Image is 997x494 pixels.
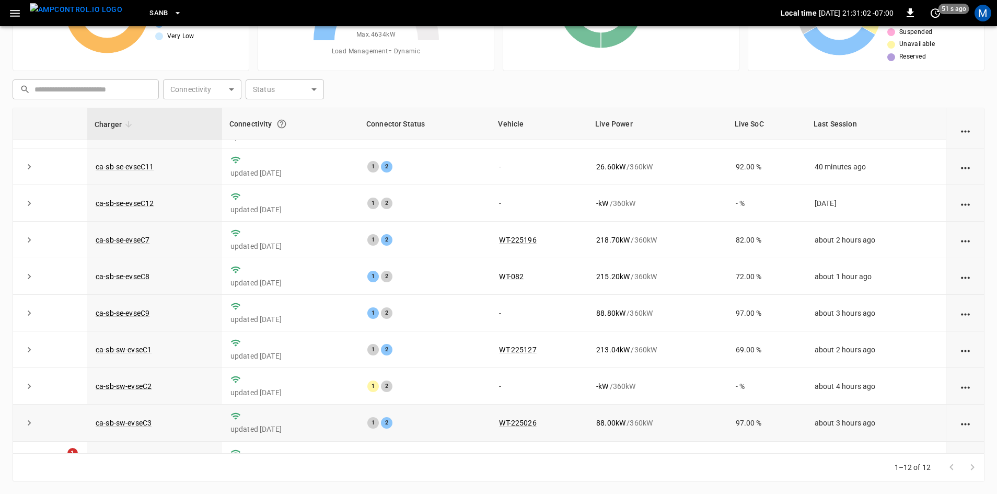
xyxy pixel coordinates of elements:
[21,305,37,321] button: expand row
[367,307,379,319] div: 1
[596,271,630,282] p: 215.20 kW
[230,204,351,215] p: updated [DATE]
[727,148,806,185] td: 92.00 %
[67,448,78,458] span: 1
[975,5,991,21] div: profile-icon
[959,125,972,135] div: action cell options
[806,222,946,258] td: about 2 hours ago
[21,342,37,358] button: expand row
[596,271,718,282] div: / 360 kW
[367,161,379,173] div: 1
[819,8,894,18] p: [DATE] 21:31:02 -07:00
[145,3,186,24] button: SanB
[959,308,972,318] div: action cell options
[727,258,806,295] td: 72.00 %
[588,108,727,140] th: Live Power
[230,278,351,288] p: updated [DATE]
[21,196,37,211] button: expand row
[96,382,152,390] a: ca-sb-sw-evseC2
[596,308,625,318] p: 88.80 kW
[21,269,37,284] button: expand row
[596,344,630,355] p: 213.04 kW
[596,235,718,245] div: / 360 kW
[381,307,392,319] div: 2
[499,272,524,281] a: WT-082
[96,419,152,427] a: ca-sb-sw-evseC3
[727,108,806,140] th: Live SoC
[727,405,806,441] td: 97.00 %
[806,368,946,405] td: about 4 hours ago
[596,235,630,245] p: 218.70 kW
[596,162,718,172] div: / 360 kW
[272,114,291,133] button: Connection between the charger and our software.
[230,168,351,178] p: updated [DATE]
[230,351,351,361] p: updated [DATE]
[96,346,152,354] a: ca-sb-sw-evseC1
[959,271,972,282] div: action cell options
[491,148,588,185] td: -
[959,162,972,172] div: action cell options
[21,232,37,248] button: expand row
[96,236,149,244] a: ca-sb-se-evseC7
[806,295,946,331] td: about 3 hours ago
[96,309,149,317] a: ca-sb-se-evseC9
[946,108,984,140] th: Action
[21,159,37,175] button: expand row
[895,462,931,473] p: 1–12 of 12
[491,108,588,140] th: Vehicle
[806,185,946,222] td: [DATE]
[230,314,351,325] p: updated [DATE]
[959,344,972,355] div: action cell options
[596,381,718,392] div: / 360 kW
[806,405,946,441] td: about 3 hours ago
[332,47,421,57] span: Load Management = Dynamic
[96,199,154,208] a: ca-sb-se-evseC12
[727,442,806,478] td: 77.00 %
[230,424,351,434] p: updated [DATE]
[899,27,933,38] span: Suspended
[491,368,588,405] td: -
[596,162,625,172] p: 26.60 kW
[96,272,149,281] a: ca-sb-se-evseC8
[938,4,969,14] span: 51 s ago
[806,331,946,368] td: about 2 hours ago
[596,308,718,318] div: / 360 kW
[727,222,806,258] td: 82.00 %
[21,415,37,431] button: expand row
[596,381,608,392] p: - kW
[381,381,392,392] div: 2
[21,452,37,467] button: expand row
[959,381,972,392] div: action cell options
[491,295,588,331] td: -
[381,417,392,429] div: 2
[95,118,135,131] span: Charger
[230,241,351,251] p: updated [DATE]
[596,418,625,428] p: 88.00 kW
[959,198,972,209] div: action cell options
[499,236,536,244] a: WT-225196
[149,7,168,19] span: SanB
[806,258,946,295] td: about 1 hour ago
[367,198,379,209] div: 1
[381,271,392,282] div: 2
[367,271,379,282] div: 1
[727,185,806,222] td: - %
[899,52,926,62] span: Reserved
[596,198,718,209] div: / 360 kW
[727,295,806,331] td: 97.00 %
[367,417,379,429] div: 1
[21,378,37,394] button: expand row
[727,331,806,368] td: 69.00 %
[491,185,588,222] td: -
[167,31,194,42] span: Very Low
[96,163,154,171] a: ca-sb-se-evseC11
[781,8,817,18] p: Local time
[367,381,379,392] div: 1
[499,346,536,354] a: WT-225127
[596,198,608,209] p: - kW
[230,387,351,398] p: updated [DATE]
[806,108,946,140] th: Last Session
[367,344,379,355] div: 1
[229,114,352,133] div: Connectivity
[927,5,944,21] button: set refresh interval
